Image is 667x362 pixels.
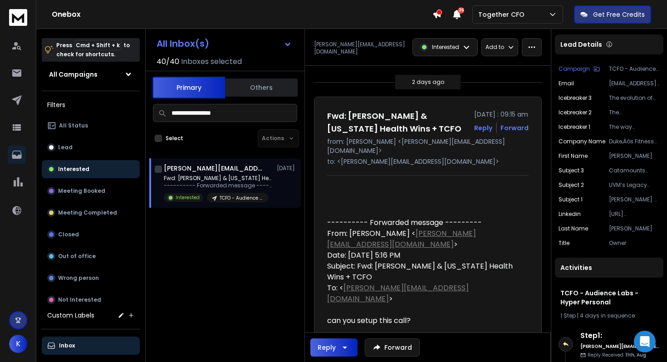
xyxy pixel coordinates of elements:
[559,181,584,189] p: Subject 2
[609,210,660,218] p: [URL][DOMAIN_NAME][PERSON_NAME]
[310,338,358,357] button: Reply
[277,165,297,172] p: [DATE]
[474,123,492,132] button: Reply
[42,138,140,157] button: Lead
[58,231,79,238] p: Closed
[164,164,264,173] h1: [PERSON_NAME][EMAIL_ADDRESS][DOMAIN_NAME]
[181,56,242,67] h3: Inboxes selected
[609,123,660,131] p: The way [PERSON_NAME] Fitness Center is positioned within [US_STATE]'s health landscape caught my...
[478,10,528,19] p: Together CFO
[157,56,179,67] span: 40 / 40
[560,289,658,307] h1: TCFO - Audience Labs - Hyper Personal
[9,9,27,26] img: logo
[47,311,94,320] h3: Custom Labels
[588,352,646,358] p: Reply Received
[42,204,140,222] button: Meeting Completed
[365,338,420,357] button: Forward
[42,65,140,83] button: All Campaigns
[58,296,101,303] p: Not Interested
[580,330,660,341] h6: Step 1 :
[609,109,660,116] p: The [GEOGRAPHIC_DATA][US_STATE]'s long history of pioneering inclusion since the 19th century set...
[42,98,140,111] h3: Filters
[560,40,602,49] p: Lead Details
[157,39,209,48] h1: All Inbox(s)
[42,337,140,355] button: Inbox
[609,240,660,247] p: Owner
[42,182,140,200] button: Meeting Booked
[559,94,592,102] p: Icebreaker 3
[327,228,521,250] div: From: [PERSON_NAME] < >
[58,144,73,151] p: Lead
[609,65,660,73] p: TCFO - Audience Labs - Hyper Personal
[318,343,336,352] div: Reply
[42,160,140,178] button: Interested
[458,7,464,14] span: 36
[412,78,444,86] p: 2 days ago
[580,312,635,319] span: 4 days in sequence
[58,253,96,260] p: Out of office
[559,240,569,247] p: title
[9,335,27,353] button: K
[609,80,660,87] p: [EMAIL_ADDRESS][DOMAIN_NAME]
[474,110,529,119] p: [DATE] : 09:15 am
[609,225,660,232] p: [PERSON_NAME]
[42,117,140,135] button: All Status
[559,167,584,174] p: Subject 3
[559,138,605,145] p: Company Name
[58,209,117,216] p: Meeting Completed
[42,291,140,309] button: Not Interested
[176,194,200,201] p: Interested
[609,152,660,160] p: [PERSON_NAME]
[609,181,660,189] p: UVM’s Legacy Fuels Inclusion
[74,40,121,50] span: Cmd + Shift + k
[56,41,130,59] p: Press to check for shortcuts.
[58,166,89,173] p: Interested
[432,44,459,51] p: Interested
[58,187,105,195] p: Meeting Booked
[559,196,583,203] p: Subject 1
[593,10,645,19] p: Get Free Credits
[52,9,432,20] h1: Onebox
[574,5,651,24] button: Get Free Credits
[609,167,660,174] p: Catamounts Wellness Evolution
[327,217,521,228] div: ---------- Forwarded message ---------
[327,315,521,326] div: can you setup this call?
[609,94,660,102] p: The evolution of fitness centers from just a workout spot to a hub of community health has been f...
[609,138,660,145] p: Duke‚Äôs Fitness Center
[560,312,576,319] span: 1 Step
[220,195,263,201] p: TCFO - Audience Labs - Hyper Personal
[559,123,590,131] p: Icebreaker 1
[327,250,521,261] div: Date: [DATE] 5:16 PM
[580,343,660,350] h6: [PERSON_NAME][EMAIL_ADDRESS][DOMAIN_NAME]
[59,342,75,349] p: Inbox
[559,65,590,73] p: Campaign
[555,258,663,278] div: Activities
[327,261,521,283] div: Subject: Fwd: [PERSON_NAME] & [US_STATE] Health Wins + TCFO
[314,41,407,55] p: [PERSON_NAME][EMAIL_ADDRESS][DOMAIN_NAME]
[327,228,476,249] a: [PERSON_NAME][EMAIL_ADDRESS][DOMAIN_NAME]
[559,210,581,218] p: linkedin
[559,80,574,87] p: Email
[634,331,656,352] div: Open Intercom Messenger
[327,110,469,135] h1: Fwd: [PERSON_NAME] & [US_STATE] Health Wins + TCFO
[609,196,660,203] p: [PERSON_NAME] & [US_STATE] Health Wins
[486,44,504,51] p: Add to
[225,78,298,98] button: Others
[327,137,529,155] p: from: [PERSON_NAME] <[PERSON_NAME][EMAIL_ADDRESS][DOMAIN_NAME]>
[152,77,225,98] button: Primary
[327,283,521,304] div: To: < >
[164,182,273,189] p: ---------- Forwarded message --------- From: [PERSON_NAME]
[149,34,299,53] button: All Inbox(s)
[559,109,592,116] p: Icebreaker 2
[327,283,469,304] a: [PERSON_NAME][EMAIL_ADDRESS][DOMAIN_NAME]
[559,65,600,73] button: Campaign
[559,152,588,160] p: First Name
[42,247,140,265] button: Out of office
[559,225,588,232] p: Last Name
[500,123,529,132] div: Forward
[625,352,646,358] span: 11th, Aug
[166,135,183,142] label: Select
[42,225,140,244] button: Closed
